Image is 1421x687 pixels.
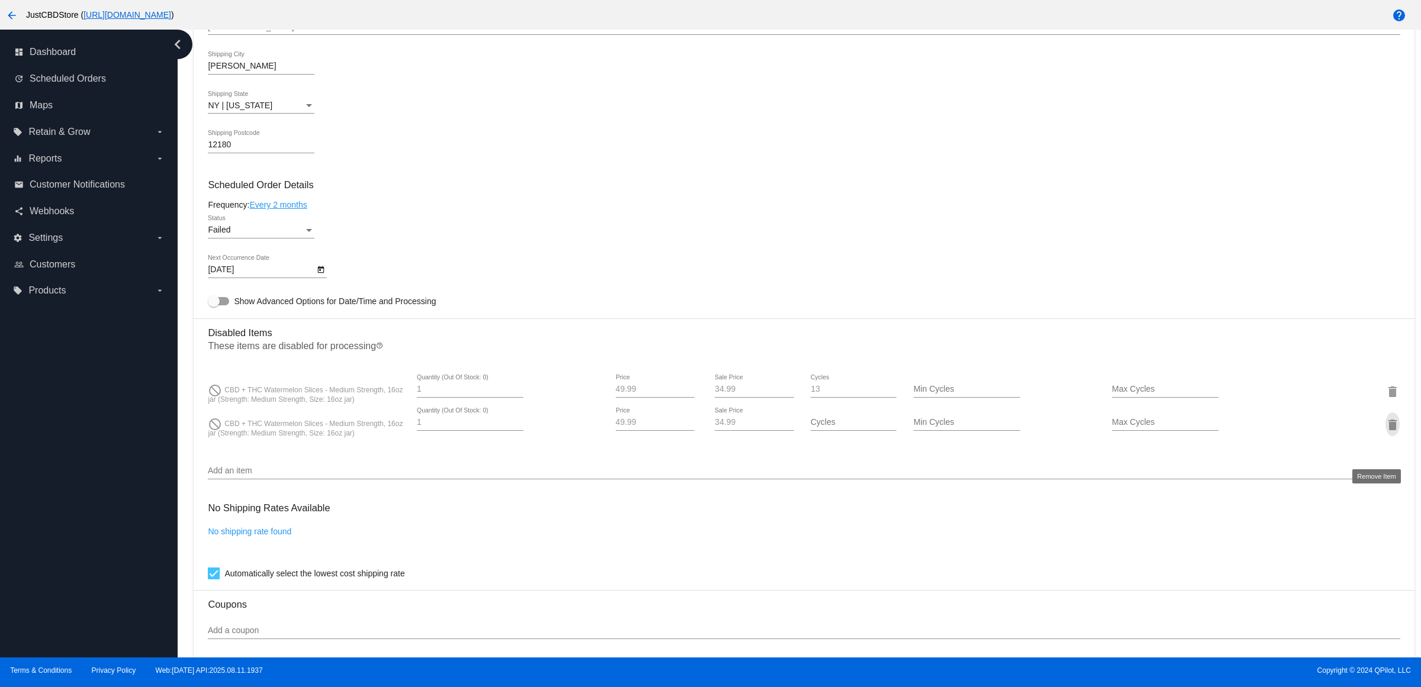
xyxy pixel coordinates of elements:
[1385,418,1400,432] mat-icon: delete
[14,175,165,194] a: email Customer Notifications
[721,666,1411,675] span: Copyright © 2024 QPilot, LLC
[14,260,24,269] i: people_outline
[14,74,24,83] i: update
[155,286,165,295] i: arrow_drop_down
[28,127,90,137] span: Retain & Grow
[208,101,314,111] mat-select: Shipping State
[208,179,1400,191] h3: Scheduled Order Details
[208,383,222,398] mat-icon: do_not_disturb
[811,385,896,394] input: Cycles
[14,69,165,88] a: update Scheduled Orders
[208,386,403,404] span: CBD + THC Watermelon Slices - Medium Strength, 16oz jar (Strength: Medium Strength, Size: 16oz jar)
[155,154,165,163] i: arrow_drop_down
[13,233,22,243] i: settings
[208,101,272,110] span: NY | [US_STATE]
[811,418,896,427] input: Cycles
[616,385,695,394] input: Price
[14,202,165,221] a: share Webhooks
[1112,385,1219,394] input: Max Cycles
[208,200,1400,209] div: Frequency:
[224,566,404,580] span: Automatically select the lowest cost shipping rate
[14,180,24,189] i: email
[30,100,53,111] span: Maps
[10,666,72,675] a: Terms & Conditions
[208,225,314,235] mat-select: Status
[715,418,793,427] input: Sale Price
[208,626,1400,636] input: Add a coupon
[208,466,1400,476] input: Add an item
[14,101,24,110] i: map
[168,35,187,54] i: chevron_left
[30,259,75,270] span: Customers
[14,43,165,62] a: dashboard Dashboard
[314,263,327,275] button: Open calendar
[914,418,1020,427] input: Min Cycles
[28,233,63,243] span: Settings
[208,140,314,150] input: Shipping Postcode
[14,207,24,216] i: share
[208,265,314,275] input: Next Occurrence Date
[155,233,165,243] i: arrow_drop_down
[92,666,136,675] a: Privacy Policy
[14,47,24,57] i: dashboard
[14,96,165,115] a: map Maps
[1392,8,1406,22] mat-icon: help
[234,295,436,307] span: Show Advanced Options for Date/Time and Processing
[249,200,307,209] a: Every 2 months
[28,285,66,296] span: Products
[208,527,291,536] a: No shipping rate found
[914,385,1020,394] input: Min Cycles
[417,385,523,394] input: Quantity (Out Of Stock: 0)
[208,341,1400,356] p: These items are disabled for processing
[5,8,19,22] mat-icon: arrow_back
[155,127,165,137] i: arrow_drop_down
[208,225,230,234] span: Failed
[208,62,314,71] input: Shipping City
[616,418,695,427] input: Price
[208,420,403,437] span: CBD + THC Watermelon Slices - Medium Strength, 16oz jar (Strength: Medium Strength, Size: 16oz jar)
[30,206,74,217] span: Webhooks
[30,47,76,57] span: Dashboard
[13,154,22,163] i: equalizer
[376,342,383,356] mat-icon: help_outline
[208,318,1400,338] h3: Disabled Items
[208,590,1400,610] h3: Coupons
[1385,385,1400,399] mat-icon: delete
[83,10,171,20] a: [URL][DOMAIN_NAME]
[1112,418,1219,427] input: Max Cycles
[13,286,22,295] i: local_offer
[208,495,330,521] h3: No Shipping Rates Available
[417,418,523,427] input: Quantity (Out Of Stock: 0)
[26,10,174,20] span: JustCBDStore ( )
[30,73,106,84] span: Scheduled Orders
[28,153,62,164] span: Reports
[156,666,263,675] a: Web:[DATE] API:2025.08.11.1937
[30,179,125,190] span: Customer Notifications
[715,385,793,394] input: Sale Price
[13,127,22,137] i: local_offer
[208,417,222,431] mat-icon: do_not_disturb
[14,255,165,274] a: people_outline Customers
